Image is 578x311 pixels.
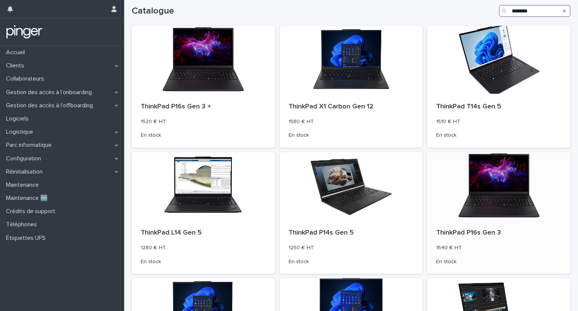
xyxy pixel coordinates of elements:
[132,26,275,148] a: ThinkPad P16s Gen 3 +1520 € HTEn stock
[3,235,52,242] p: Étiquettes UPS
[3,89,98,96] p: Gestion des accès à l’onboarding
[289,103,414,111] p: ThinkPad X1 Carbon Gen 12
[3,62,30,69] p: Clients
[3,128,39,136] p: Logistique
[3,49,31,56] p: Accueil
[427,152,570,274] a: ThinkPad P16s Gen 31540 € HTEn stock
[436,229,561,237] p: ThinkPad P16s Gen 3
[436,119,561,125] p: 1510 € HT
[3,75,50,82] p: Collaborateurs
[141,132,266,139] p: En stock
[289,229,414,237] p: ThinkPad P14s Gen 5
[427,26,570,148] a: ThinkPad T14s Gen 51510 € HTEn stock
[289,245,414,251] p: 1250 € HT
[289,119,414,125] p: 1580 € HT
[3,221,43,228] p: Téléphones
[3,208,61,215] p: Crédits de support
[3,115,35,122] p: Logiciels
[141,229,266,237] p: ThinkPad L14 Gen 5
[3,168,49,175] p: Réinitialisation
[3,195,54,202] p: Maintenance 🆕
[132,6,496,17] h1: Catalogue
[436,103,561,111] p: ThinkPad T14s Gen 5
[3,155,47,162] p: Configuration
[141,259,266,265] p: En stock
[289,259,414,265] p: En stock
[289,132,414,139] p: En stock
[436,259,561,265] p: En stock
[141,245,266,251] p: 1280 € HT
[3,102,99,109] p: Gestion des accès à l’offboarding
[280,152,423,274] a: ThinkPad P14s Gen 51250 € HTEn stock
[3,142,58,149] p: Parc informatique
[6,24,43,40] img: mTgBEunGTSyRkCgitkcU
[132,152,275,274] a: ThinkPad L14 Gen 51280 € HTEn stock
[3,181,45,189] p: Maintenance
[141,103,266,111] p: ThinkPad P16s Gen 3 +
[499,5,570,17] input: Search
[436,245,561,251] p: 1540 € HT
[436,132,561,139] p: En stock
[141,119,266,125] p: 1520 € HT
[280,26,423,148] a: ThinkPad X1 Carbon Gen 121580 € HTEn stock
